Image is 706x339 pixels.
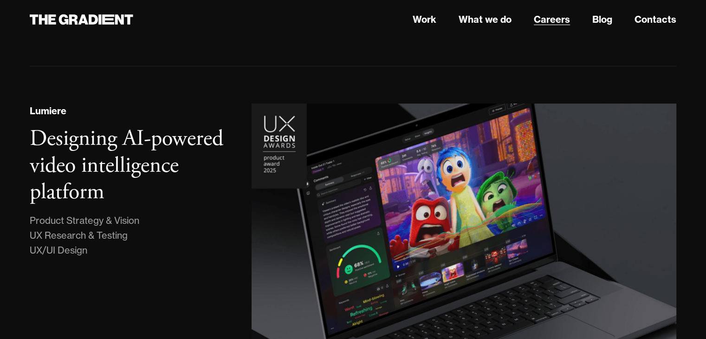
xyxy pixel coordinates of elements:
div: Product Strategy & Vision UX Research & Testing UX/UI Design [30,213,139,258]
a: What we do [459,13,512,26]
h3: Designing AI-powered video intelligence platform [30,124,223,206]
div: Lumiere [30,104,66,118]
a: Blog [592,13,612,26]
a: Contacts [635,13,676,26]
a: Careers [534,13,570,26]
a: Work [413,13,436,26]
